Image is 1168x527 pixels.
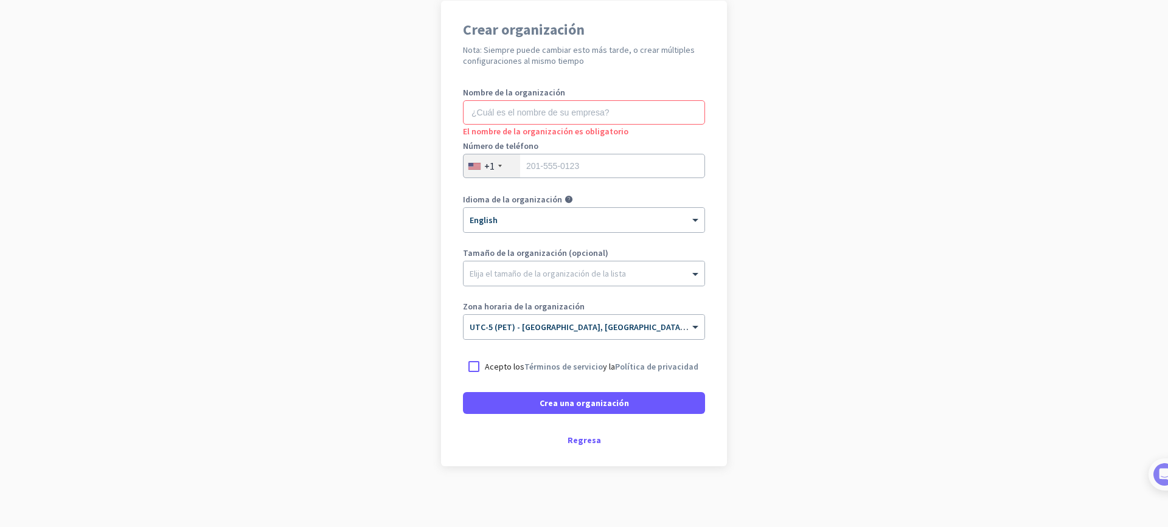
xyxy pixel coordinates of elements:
h1: Crear organización [463,22,705,37]
h2: Nota: Siempre puede cambiar esto más tarde, o crear múltiples configuraciones al mismo tiempo [463,44,705,66]
span: Crea una organización [540,397,629,409]
label: Nombre de la organización [463,88,705,97]
span: El nombre de la organización es obligatorio [463,126,628,137]
div: +1 [484,160,495,172]
label: Número de teléfono [463,142,705,150]
label: Zona horaria de la organización [463,302,705,311]
i: help [565,195,573,204]
a: Política de privacidad [615,361,698,372]
a: Términos de servicio [524,361,603,372]
label: Idioma de la organización [463,195,562,204]
button: Crea una organización [463,392,705,414]
div: Regresa [463,436,705,444]
input: ¿Cuál es el nombre de su empresa? [463,100,705,125]
input: 201-555-0123 [463,154,705,178]
label: Tamaño de la organización (opcional) [463,249,705,257]
p: Acepto los y la [485,360,698,373]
